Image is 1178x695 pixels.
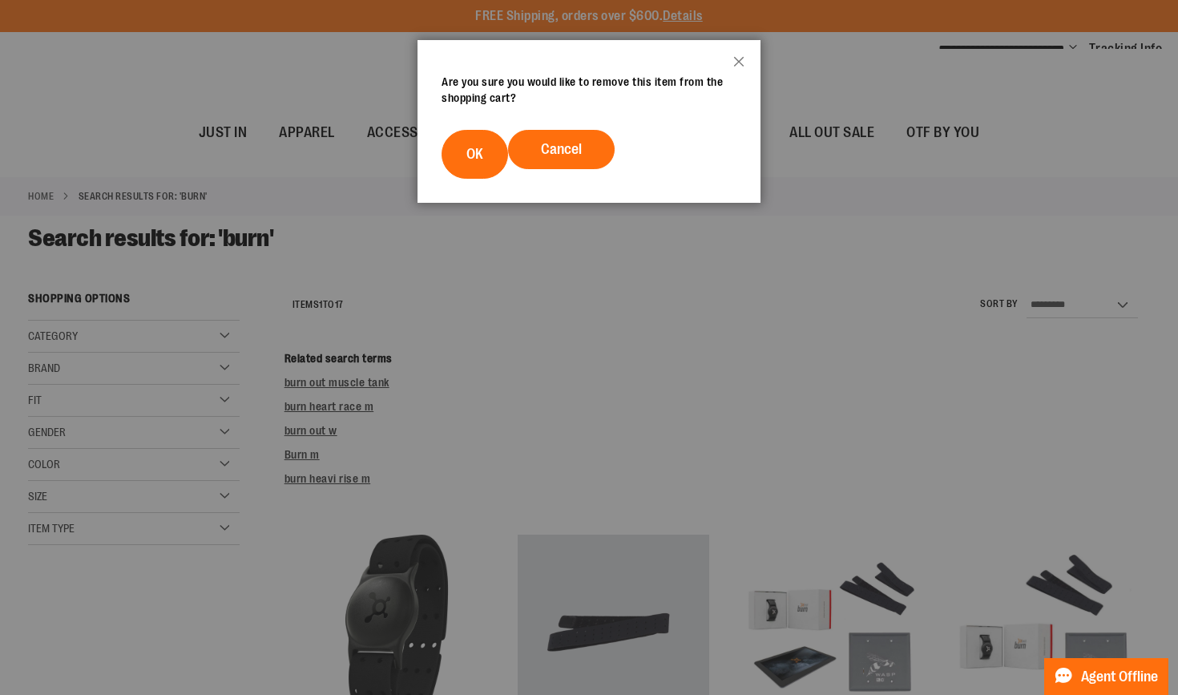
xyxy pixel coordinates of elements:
button: Agent Offline [1044,658,1168,695]
span: Cancel [541,141,582,157]
button: OK [442,130,508,179]
span: OK [466,146,483,162]
button: Cancel [508,130,615,169]
div: Are you sure you would like to remove this item from the shopping cart? [442,74,736,106]
span: Agent Offline [1081,669,1158,685]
